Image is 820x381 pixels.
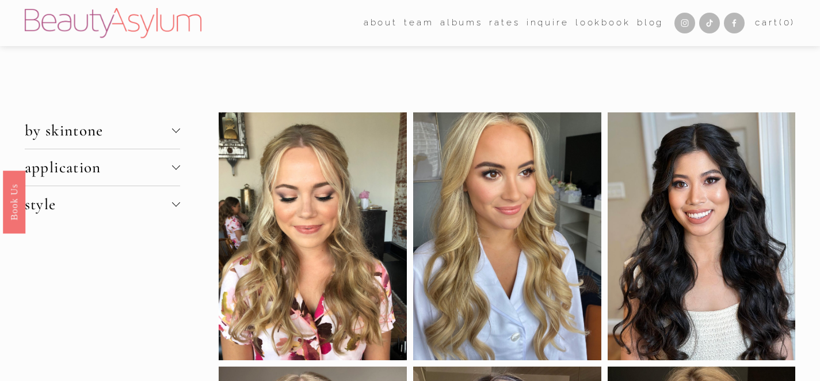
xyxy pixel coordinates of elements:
[25,195,172,214] span: style
[364,14,398,32] a: folder dropdown
[440,14,483,32] a: albums
[489,14,520,32] a: Rates
[699,13,720,33] a: TikTok
[724,13,745,33] a: Facebook
[575,14,631,32] a: Lookbook
[674,13,695,33] a: Instagram
[755,15,795,31] a: 0 items in cart
[3,170,25,233] a: Book Us
[779,17,795,28] span: ( )
[784,17,791,28] span: 0
[527,14,569,32] a: Inquire
[25,158,172,177] span: application
[404,15,433,31] span: team
[25,121,172,140] span: by skintone
[25,8,201,38] img: Beauty Asylum | Bridal Hair &amp; Makeup Charlotte &amp; Atlanta
[25,149,180,186] button: application
[404,14,433,32] a: folder dropdown
[25,112,180,149] button: by skintone
[637,14,663,32] a: Blog
[25,186,180,222] button: style
[364,15,398,31] span: about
